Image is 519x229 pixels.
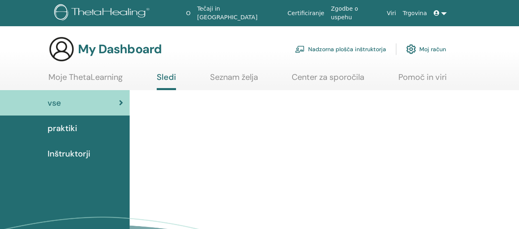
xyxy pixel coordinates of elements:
img: cog.svg [406,42,416,56]
a: Moje ThetaLearning [48,72,123,88]
a: Seznam želja [210,72,258,88]
span: praktiki [48,122,77,134]
a: Moj račun [406,40,446,58]
img: logo.png [54,4,152,23]
img: generic-user-icon.jpg [48,36,75,62]
span: vse [48,97,61,109]
a: Certificiranje [284,6,328,21]
a: O [183,6,194,21]
a: Tečaji in [GEOGRAPHIC_DATA] [194,1,284,25]
h3: My Dashboard [78,42,162,57]
a: Sledi [157,72,176,90]
a: Pomoč in viri [398,72,447,88]
a: Trgovina [399,6,430,21]
a: Zgodbe o uspehu [327,1,383,25]
img: chalkboard-teacher.svg [295,45,305,53]
a: Viri [384,6,400,21]
a: Nadzorna plošča inštruktorja [295,40,386,58]
a: Center za sporočila [292,72,364,88]
span: Inštruktorji [48,147,90,160]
